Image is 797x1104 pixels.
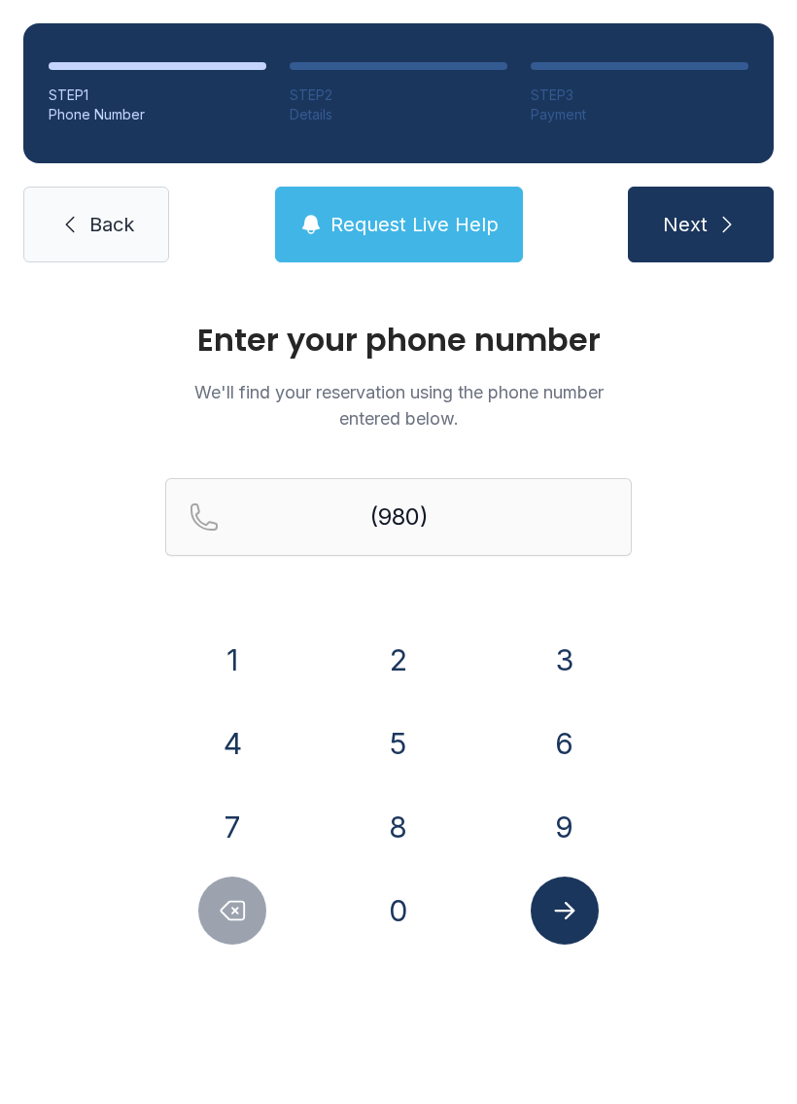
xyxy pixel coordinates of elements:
div: STEP 3 [531,86,748,105]
button: 1 [198,626,266,694]
button: 5 [364,709,433,777]
button: Delete number [198,877,266,945]
button: Submit lookup form [531,877,599,945]
div: Details [290,105,507,124]
button: 0 [364,877,433,945]
button: 6 [531,709,599,777]
div: STEP 2 [290,86,507,105]
span: Back [89,211,134,238]
div: Phone Number [49,105,266,124]
button: 9 [531,793,599,861]
div: Payment [531,105,748,124]
span: Request Live Help [330,211,499,238]
button: 8 [364,793,433,861]
span: Next [663,211,708,238]
button: 2 [364,626,433,694]
div: STEP 1 [49,86,266,105]
h1: Enter your phone number [165,325,632,356]
input: Reservation phone number [165,478,632,556]
p: We'll find your reservation using the phone number entered below. [165,379,632,431]
button: 7 [198,793,266,861]
button: 4 [198,709,266,777]
button: 3 [531,626,599,694]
